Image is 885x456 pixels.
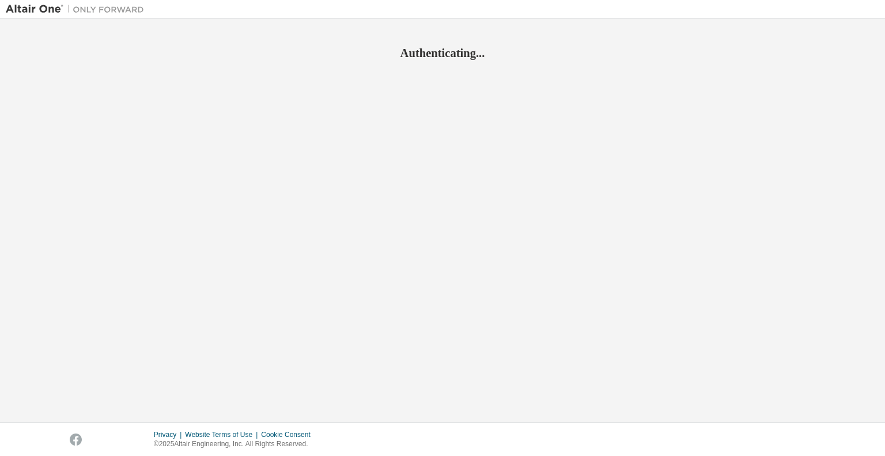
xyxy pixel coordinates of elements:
[261,430,317,439] div: Cookie Consent
[6,3,150,15] img: Altair One
[154,430,185,439] div: Privacy
[154,439,317,449] p: © 2025 Altair Engineering, Inc. All Rights Reserved.
[70,434,82,446] img: facebook.svg
[185,430,261,439] div: Website Terms of Use
[6,46,879,61] h2: Authenticating...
